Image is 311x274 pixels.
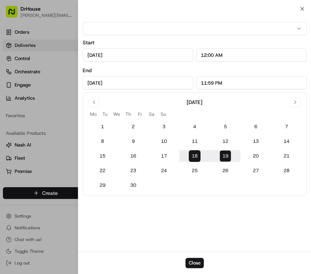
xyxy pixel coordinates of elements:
a: 💻API Documentation [59,103,120,116]
button: 2 [127,121,139,133]
div: 📗 [7,107,13,113]
button: 18 [189,150,201,162]
button: 28 [281,165,292,177]
button: 11 [189,136,201,147]
button: Close [186,258,204,268]
img: 1736555255976-a54dd68f-1ca7-489b-9aae-adbdc363a1c4 [7,70,20,83]
button: 1 [97,121,108,133]
button: 24 [158,165,170,177]
span: API Documentation [69,106,117,114]
button: 5 [220,121,231,133]
button: 6 [250,121,262,133]
th: Wednesday [111,110,123,118]
a: 📗Knowledge Base [4,103,59,116]
button: 17 [158,150,170,162]
th: Friday [134,110,146,118]
button: Go to previous month [89,97,99,107]
button: Go to next month [290,97,300,107]
button: 9 [127,136,139,147]
button: 10 [158,136,170,147]
button: Start new chat [124,72,133,81]
input: Got a question? Start typing here... [19,47,132,55]
button: 16 [127,150,139,162]
th: Tuesday [99,110,111,118]
label: End [83,67,91,74]
button: 8 [97,136,108,147]
div: We're available if you need us! [25,77,93,83]
input: Date [83,76,193,89]
button: 15 [97,150,108,162]
button: 25 [189,165,201,177]
div: 💻 [62,107,68,113]
button: 20 [250,150,262,162]
button: 7 [281,121,292,133]
button: 13 [250,136,262,147]
span: Pylon [73,124,89,130]
button: 23 [127,165,139,177]
input: Date [83,48,193,62]
button: 3 [158,121,170,133]
a: Powered byPylon [52,124,89,130]
label: Start [83,39,94,46]
div: Start new chat [25,70,120,77]
button: 12 [220,136,231,147]
input: Time [196,48,307,62]
th: Monday [87,110,99,118]
button: 29 [97,179,108,191]
button: 19 [220,150,231,162]
button: 14 [281,136,292,147]
div: [DATE] [187,99,202,106]
span: Knowledge Base [15,106,56,114]
button: 22 [97,165,108,177]
th: Thursday [123,110,134,118]
th: Saturday [146,110,158,118]
img: Nash [7,7,22,22]
input: Time [196,76,307,89]
button: 30 [127,179,139,191]
button: 26 [220,165,231,177]
button: 21 [281,150,292,162]
button: 4 [189,121,201,133]
p: Welcome 👋 [7,29,133,41]
button: 27 [250,165,262,177]
th: Sunday [158,110,169,118]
